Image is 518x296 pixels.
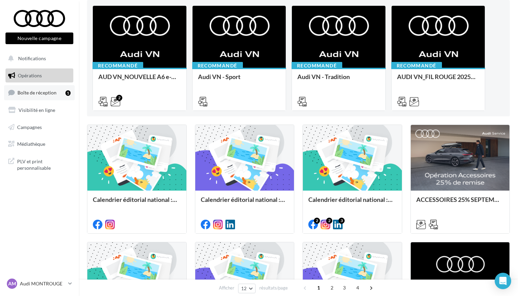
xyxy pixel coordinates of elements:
span: résultats/page [259,285,288,291]
span: PLV et print personnalisable [17,157,71,171]
div: 1 [65,90,71,96]
p: Audi MONTROUGE [20,280,65,287]
a: PLV et print personnalisable [4,154,75,174]
span: Campagnes [17,124,42,130]
span: 2 [326,282,337,293]
div: Recommandé [391,62,442,69]
div: Open Intercom Messenger [495,273,511,289]
a: Opérations [4,68,75,83]
span: 1 [313,282,324,293]
a: Campagnes [4,120,75,134]
span: Visibilité en ligne [18,107,55,113]
div: Recommandé [92,62,143,69]
span: 3 [339,282,350,293]
div: 2 [314,218,320,224]
div: Audi VN - Sport [198,73,281,87]
div: Calendrier éditorial national : du 02.09 au 15.09 [308,196,396,210]
div: Recommandé [192,62,243,69]
div: AUDI VN_FIL ROUGE 2025 - A1, Q2, Q3, Q5 et Q4 e-tron [397,73,480,87]
span: Médiathèque [17,141,45,147]
a: Visibilité en ligne [4,103,75,117]
div: ACCESSOIRES 25% SEPTEMBRE - AUDI SERVICE [416,196,504,210]
div: AUD VN_NOUVELLE A6 e-tron [98,73,181,87]
div: 2 [116,95,122,101]
span: Notifications [18,55,46,61]
div: Recommandé [292,62,342,69]
button: 12 [238,284,256,293]
span: 12 [241,286,247,291]
a: Médiathèque [4,137,75,151]
a: AM Audi MONTROUGE [5,277,73,290]
span: 4 [352,282,363,293]
span: AM [8,280,16,287]
div: 3 [338,218,345,224]
span: Boîte de réception [17,90,57,95]
span: Afficher [219,285,234,291]
span: Opérations [18,73,42,78]
a: Boîte de réception1 [4,85,75,100]
div: 2 [326,218,332,224]
div: Audi VN - Tradition [297,73,380,87]
button: Notifications [4,51,72,66]
div: Calendrier éditorial national : semaine du 15.09 au 21.09 [93,196,181,210]
button: Nouvelle campagne [5,33,73,44]
div: Calendrier éditorial national : semaine du 08.09 au 14.09 [201,196,289,210]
